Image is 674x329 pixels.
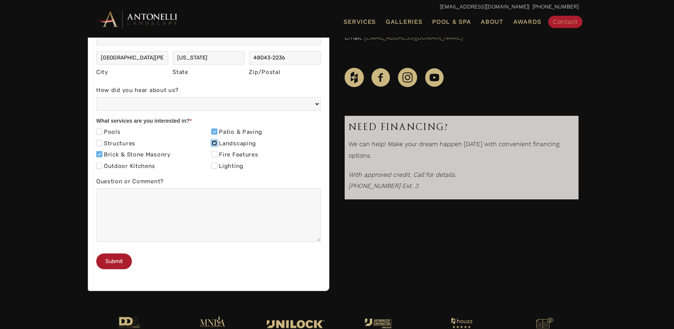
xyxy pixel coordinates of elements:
a: Services [340,17,379,27]
div: City [96,67,168,78]
label: Question or Comment? [96,176,321,188]
label: Structures [96,140,135,148]
input: Landscaping [211,140,217,146]
span: About [481,19,503,25]
input: Michigan [173,51,245,65]
a: Galleries [383,17,425,27]
span: Services [344,19,376,25]
p: We can help! Make your dream happen [DATE] with convenient financing options. [349,138,575,165]
input: Fire Features [211,151,217,157]
input: Structures [96,140,102,146]
label: Fire Features [211,151,258,159]
i: With approved credit. Call for details. [349,171,456,178]
a: About [478,17,506,27]
span: Galleries [386,18,422,25]
a: [EMAIL_ADDRESS][DOMAIN_NAME] [440,3,528,10]
input: Brick & Stone Masonry [96,151,102,157]
a: [EMAIL_ADDRESS][DOMAIN_NAME] [364,34,463,41]
label: Pools [96,128,121,136]
input: Lighting [211,163,217,169]
input: Outdoor Kitchens [96,163,102,169]
input: Patio & Paving [211,128,217,135]
span: Email: [345,34,362,41]
h3: Need Financing? [349,120,575,135]
label: Lighting [211,163,243,170]
p: | [PHONE_NUMBER] [95,2,579,12]
img: Antonelli Horizontal Logo [95,8,180,30]
label: Patio & Paving [211,128,262,136]
img: Houzz [345,68,364,87]
label: Landscaping [211,140,256,148]
label: Brick & Stone Masonry [96,151,171,159]
div: Zip/Postal [249,67,321,78]
label: How did you hear about us? [96,85,321,97]
div: State [173,67,245,78]
span: Awards [513,18,541,25]
em: [PHONE_NUMBER] Ext. 3 [349,182,418,189]
a: Contact [548,16,582,28]
div: What services are you interested in? [96,116,321,127]
button: Submit [96,253,132,269]
label: Outdoor Kitchens [96,163,155,170]
span: Contact [553,18,578,25]
a: Awards [510,17,544,27]
span: Pool & Spa [432,18,471,25]
a: Pool & Spa [429,17,474,27]
input: Pools [96,128,102,135]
